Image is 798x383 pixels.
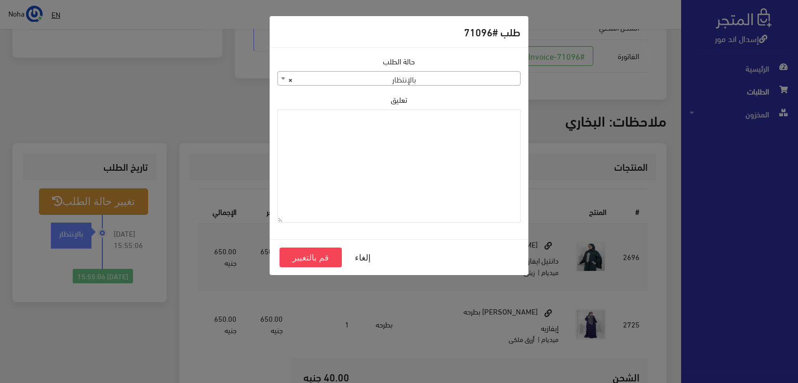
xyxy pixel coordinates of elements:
[464,24,521,39] h5: طلب #71096
[391,94,407,105] label: تعليق
[288,72,292,86] span: ×
[383,56,415,67] label: حالة الطلب
[342,248,383,267] button: إلغاء
[278,72,520,86] span: بالإنتظار
[277,71,521,86] span: بالإنتظار
[280,248,342,267] button: قم بالتغيير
